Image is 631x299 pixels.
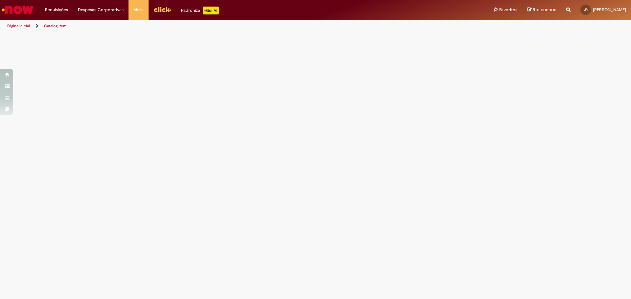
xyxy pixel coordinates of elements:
[1,3,35,16] img: ServiceNow
[7,23,30,29] a: Página inicial
[533,7,556,13] span: Rascunhos
[527,7,556,13] a: Rascunhos
[593,7,626,12] span: [PERSON_NAME]
[45,7,68,13] span: Requisições
[78,7,124,13] span: Despesas Corporativas
[44,23,66,29] a: Catalog Item
[181,7,219,14] div: Padroniza
[584,8,588,12] span: JR
[133,7,144,13] span: More
[5,20,416,32] ul: Trilhas de página
[499,7,517,13] span: Favoritos
[203,7,219,14] p: +GenAi
[153,5,171,14] img: click_logo_yellow_360x200.png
